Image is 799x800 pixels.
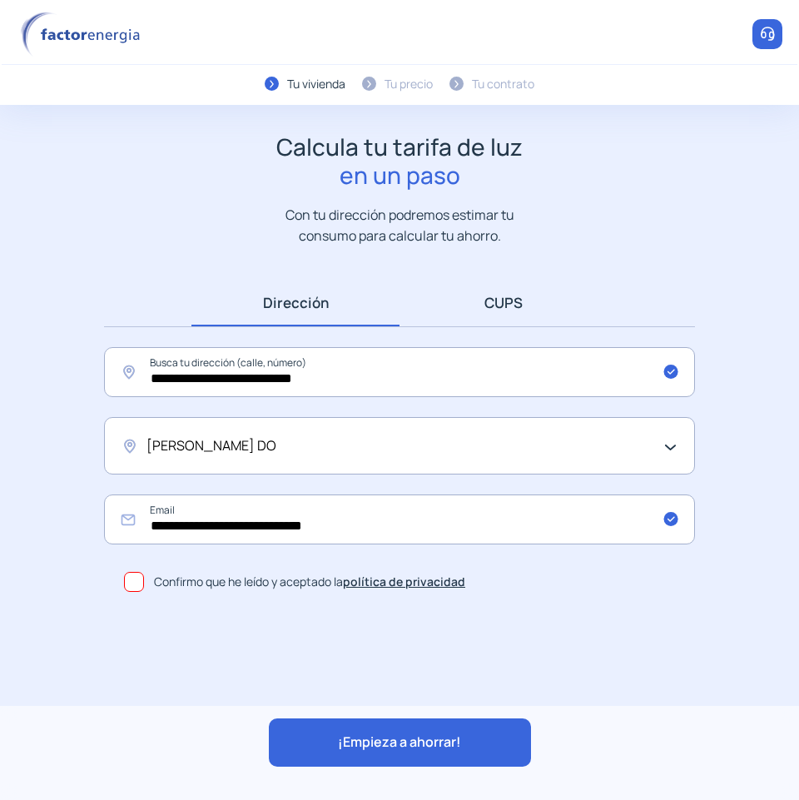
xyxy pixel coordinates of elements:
[276,161,523,190] span: en un paso
[338,732,461,753] span: ¡Empieza a ahorrar!
[17,12,150,57] img: logo factor
[191,279,399,326] a: Dirección
[287,75,345,93] div: Tu vivienda
[146,435,276,457] span: [PERSON_NAME] DO
[269,205,531,246] p: Con tu dirección podremos estimar tu consumo para calcular tu ahorro.
[472,75,534,93] div: Tu contrato
[154,573,465,591] span: Confirmo que he leído y aceptado la
[399,279,608,326] a: CUPS
[385,75,433,93] div: Tu precio
[343,574,465,589] a: política de privacidad
[759,26,776,42] img: llamar
[276,133,523,189] h1: Calcula tu tarifa de luz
